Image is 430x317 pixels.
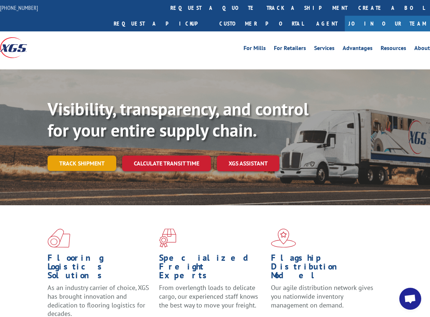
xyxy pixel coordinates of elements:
[217,156,279,171] a: XGS ASSISTANT
[345,16,430,31] a: Join Our Team
[271,253,377,283] h1: Flagship Distribution Model
[48,229,70,248] img: xgs-icon-total-supply-chain-intelligence-red
[381,45,406,53] a: Resources
[48,98,309,141] b: Visibility, transparency, and control for your entire supply chain.
[414,45,430,53] a: About
[122,156,211,171] a: Calculate transit time
[314,45,335,53] a: Services
[48,253,154,283] h1: Flooring Logistics Solutions
[271,283,373,309] span: Our agile distribution network gives you nationwide inventory management on demand.
[159,229,176,248] img: xgs-icon-focused-on-flooring-red
[274,45,306,53] a: For Retailers
[399,288,421,310] div: Open chat
[214,16,309,31] a: Customer Portal
[48,156,116,171] a: Track shipment
[244,45,266,53] a: For Mills
[271,229,296,248] img: xgs-icon-flagship-distribution-model-red
[159,283,265,316] p: From overlength loads to delicate cargo, our experienced staff knows the best way to move your fr...
[309,16,345,31] a: Agent
[108,16,214,31] a: Request a pickup
[159,253,265,283] h1: Specialized Freight Experts
[343,45,373,53] a: Advantages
